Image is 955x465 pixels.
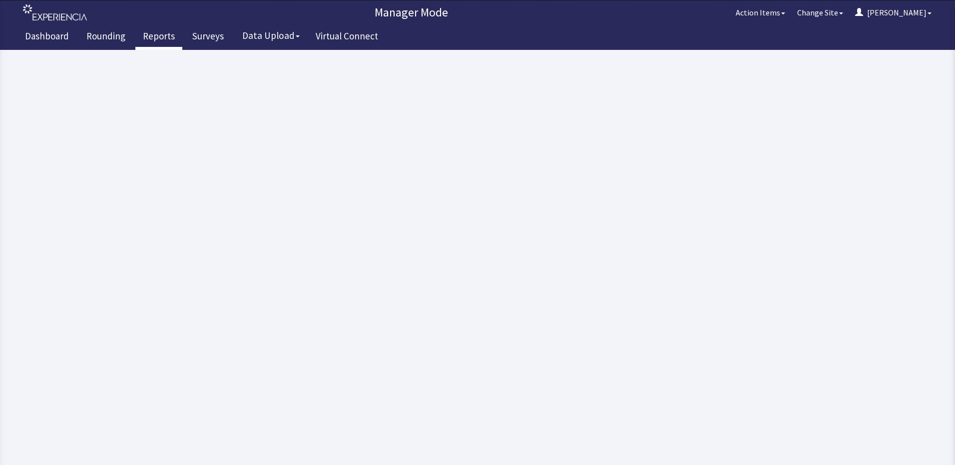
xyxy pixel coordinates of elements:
[730,2,791,22] button: Action Items
[135,25,182,50] a: Reports
[308,25,386,50] a: Virtual Connect
[849,2,938,22] button: [PERSON_NAME]
[17,25,76,50] a: Dashboard
[791,2,849,22] button: Change Site
[185,25,231,50] a: Surveys
[236,26,306,45] button: Data Upload
[92,4,730,20] p: Manager Mode
[23,4,87,21] img: experiencia_logo.png
[79,25,133,50] a: Rounding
